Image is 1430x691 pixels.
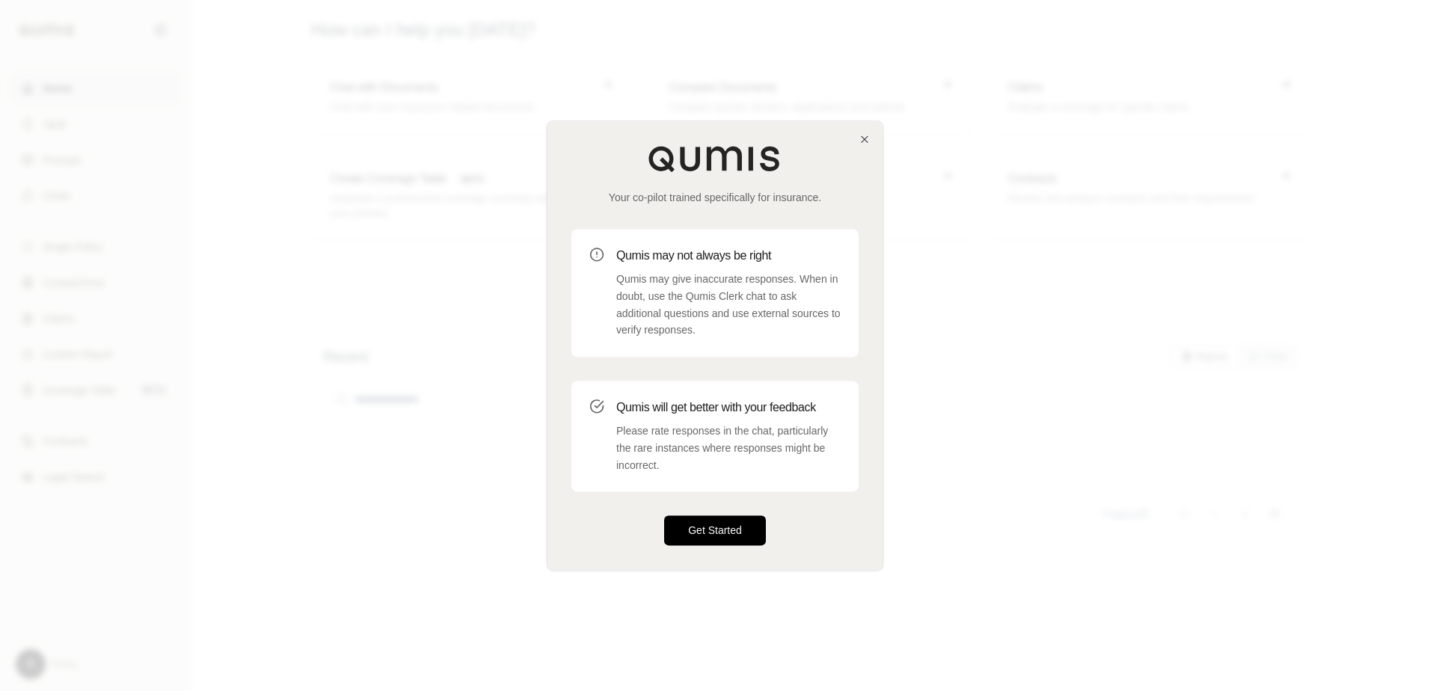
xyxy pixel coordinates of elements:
[664,516,766,546] button: Get Started
[616,399,841,417] h3: Qumis will get better with your feedback
[616,423,841,473] p: Please rate responses in the chat, particularly the rare instances where responses might be incor...
[571,190,859,205] p: Your co-pilot trained specifically for insurance.
[648,145,782,172] img: Qumis Logo
[616,247,841,265] h3: Qumis may not always be right
[616,271,841,339] p: Qumis may give inaccurate responses. When in doubt, use the Qumis Clerk chat to ask additional qu...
